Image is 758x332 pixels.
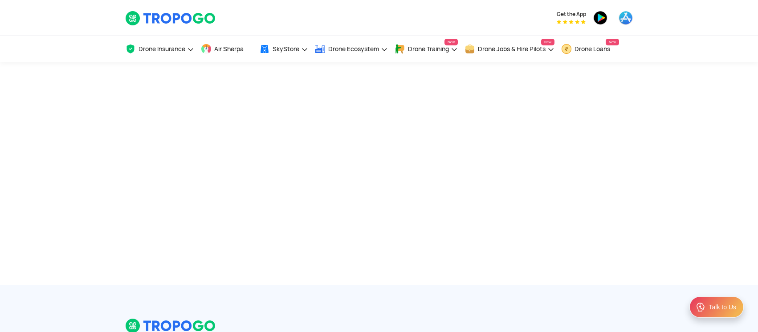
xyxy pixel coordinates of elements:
[709,303,736,312] div: Talk to Us
[557,20,586,24] img: App Raking
[593,11,607,25] img: playstore
[201,36,253,62] a: Air Sherpa
[444,39,458,45] span: New
[465,36,554,62] a: Drone Jobs & Hire PilotsNew
[478,45,546,53] span: Drone Jobs & Hire Pilots
[139,45,185,53] span: Drone Insurance
[619,11,633,25] img: appstore
[214,45,244,53] span: Air Sherpa
[695,302,706,312] img: ic_Support.svg
[606,39,619,45] span: New
[273,45,299,53] span: SkyStore
[557,11,586,18] span: Get the App
[561,36,619,62] a: Drone LoansNew
[125,11,216,26] img: TropoGo Logo
[315,36,388,62] a: Drone Ecosystem
[328,45,379,53] span: Drone Ecosystem
[575,45,610,53] span: Drone Loans
[125,36,194,62] a: Drone Insurance
[395,36,458,62] a: Drone TrainingNew
[259,36,308,62] a: SkyStore
[408,45,449,53] span: Drone Training
[541,39,554,45] span: New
